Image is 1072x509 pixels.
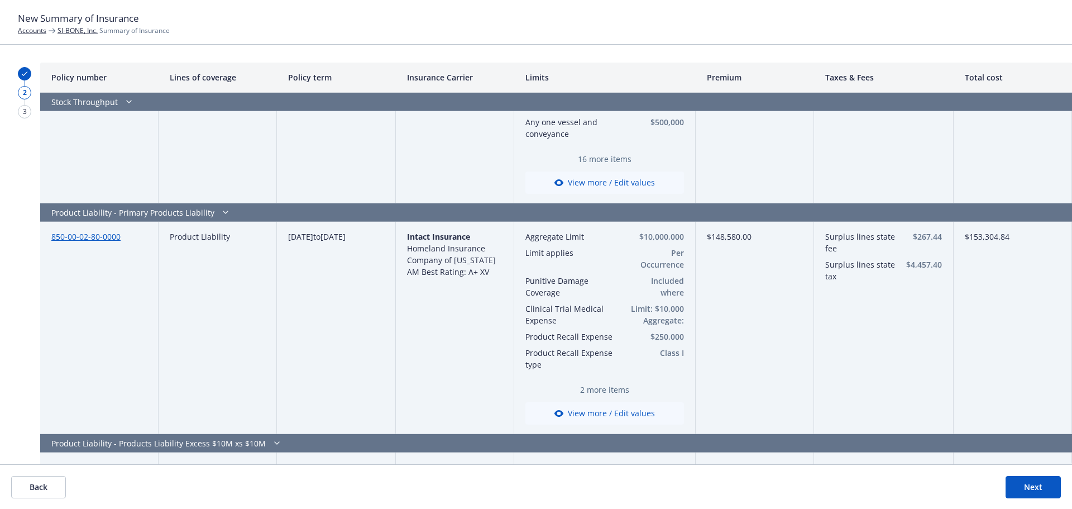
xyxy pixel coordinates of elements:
[525,384,684,396] span: 2 more items
[58,26,98,35] a: SI-BONE, Inc.
[525,172,684,194] button: View more / Edit values
[40,93,814,111] div: Stock Throughput
[268,63,277,92] button: Resize column
[696,63,814,93] div: Premium
[1006,476,1061,498] button: Next
[11,476,66,498] button: Back
[825,462,902,485] button: Surplus lines state fee
[525,303,624,326] button: Clinical Trial Medical Expense
[626,462,684,473] button: $10,000,000
[525,347,624,370] button: Product Recall Expense type
[628,231,684,242] button: $10,000,000
[51,231,121,242] a: 850-00-02-80-0000
[407,462,464,473] span: CNA Insurance
[628,347,684,359] button: Class I
[628,303,684,326] button: Limit: $10,000 Aggregate: $250,000
[505,63,514,92] button: Resize column
[320,231,346,242] span: [DATE]
[954,63,1072,93] div: Total cost
[906,259,942,270] button: $4,457.40
[18,26,46,35] a: Accounts
[825,231,902,254] button: Surplus lines state fee
[1063,63,1072,92] button: Resize column
[687,63,696,92] button: Resize column
[288,462,313,473] span: [DATE]
[18,11,1054,26] h1: New Summary of Insurance
[525,402,684,425] button: View more / Edit values
[159,222,277,434] div: Product Liability
[628,275,684,298] button: Included where allowable by law
[288,231,313,242] span: [DATE]
[387,63,396,92] button: Resize column
[407,243,496,265] span: Homeland Insurance Company of [US_STATE]
[906,231,942,242] button: $267.44
[159,63,277,93] div: Lines of coverage
[814,63,954,93] div: Taxes & Fees
[525,116,624,140] button: Any one vessel and conveyance
[906,462,942,473] button: $112.50
[525,331,624,342] button: Product Recall Expense
[945,63,954,92] button: Resize column
[514,63,696,93] div: Limits
[525,231,624,242] button: Aggregate Limit
[696,222,814,434] div: $148,580.00
[58,26,170,35] span: Summary of Insurance
[628,116,684,128] button: $500,000
[277,63,395,93] div: Policy term
[825,259,902,282] button: Surplus lines state tax
[18,86,31,99] div: 2
[628,331,684,342] button: $250,000
[40,203,814,222] div: Product Liability - Primary Products Liability
[40,434,814,453] div: Product Liability - Products Liability Excess $10M xs $10M
[396,63,514,93] div: Insurance Carrier
[18,105,31,118] div: 3
[407,231,470,242] span: Intact Insurance
[150,63,159,92] button: Resize column
[320,462,346,473] span: [DATE]
[525,462,622,473] button: Aggregate Limit
[805,63,814,92] button: Resize column
[628,247,684,270] button: Per Occurrence $10,000,000
[954,222,1072,434] div: $153,304.84
[40,63,159,93] div: Policy number
[51,462,113,473] a: ADE 7094508002
[525,153,684,165] span: 16 more items
[525,247,624,259] button: Limit applies
[407,267,489,277] span: AM Best Rating: A+ XV
[277,222,395,434] div: to
[525,275,624,298] button: Punitive Damage Coverage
